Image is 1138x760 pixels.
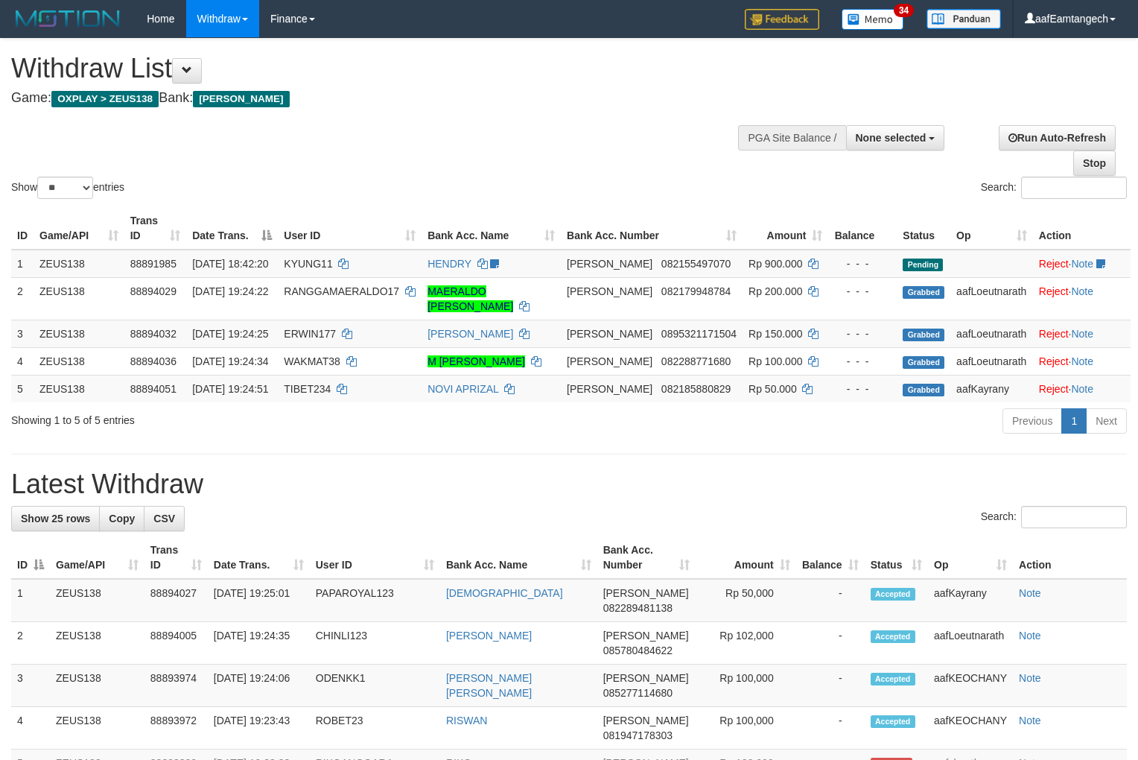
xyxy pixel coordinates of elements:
[1039,383,1069,395] a: Reject
[1019,587,1041,599] a: Note
[748,258,802,270] span: Rp 900.000
[1033,207,1131,250] th: Action
[871,588,915,601] span: Accepted
[11,579,50,622] td: 1
[1039,355,1069,367] a: Reject
[310,536,440,579] th: User ID: activate to sort column ascending
[192,258,268,270] span: [DATE] 18:42:20
[427,258,471,270] a: HENDRY
[696,707,795,750] td: Rp 100,000
[661,328,737,340] span: Copy 0895321171504 to clipboard
[310,622,440,665] td: CHINLI123
[144,707,208,750] td: 88893972
[1033,375,1131,402] td: ·
[796,622,865,665] td: -
[284,285,399,297] span: RANGGAMAERALDO17
[37,177,93,199] select: Showentries
[567,258,652,270] span: [PERSON_NAME]
[828,207,897,250] th: Balance
[208,536,310,579] th: Date Trans.: activate to sort column ascending
[1086,408,1127,434] a: Next
[1061,408,1087,434] a: 1
[1071,285,1093,297] a: Note
[567,355,652,367] span: [PERSON_NAME]
[603,687,673,699] span: Copy 085277114680 to clipboard
[11,536,50,579] th: ID: activate to sort column descending
[748,285,802,297] span: Rp 200.000
[1071,258,1093,270] a: Note
[1039,258,1069,270] a: Reject
[51,91,159,107] span: OXPLAY > ZEUS138
[1033,320,1131,347] td: ·
[661,285,731,297] span: Copy 082179948784 to clipboard
[1071,355,1093,367] a: Note
[310,579,440,622] td: PAPAROYAL123
[950,320,1033,347] td: aafLoeutnarath
[903,384,944,396] span: Grabbed
[11,622,50,665] td: 2
[186,207,278,250] th: Date Trans.: activate to sort column descending
[1002,408,1062,434] a: Previous
[11,277,34,320] td: 2
[834,354,891,369] div: - - -
[11,375,34,402] td: 5
[192,285,268,297] span: [DATE] 19:24:22
[192,355,268,367] span: [DATE] 19:24:34
[842,9,904,30] img: Button%20Memo.svg
[950,277,1033,320] td: aafLoeutnarath
[1039,285,1069,297] a: Reject
[427,383,498,395] a: NOVI APRIZAL
[603,729,673,741] span: Copy 081947178303 to clipboard
[661,258,731,270] span: Copy 082155497070 to clipboard
[208,579,310,622] td: [DATE] 19:25:01
[696,665,795,707] td: Rp 100,000
[50,622,144,665] td: ZEUS138
[950,375,1033,402] td: aafKayrany
[1039,328,1069,340] a: Reject
[928,622,1013,665] td: aafLoeutnarath
[11,91,744,106] h4: Game: Bank:
[603,587,689,599] span: [PERSON_NAME]
[34,250,124,278] td: ZEUS138
[278,207,422,250] th: User ID: activate to sort column ascending
[130,383,177,395] span: 88894051
[567,383,652,395] span: [PERSON_NAME]
[11,469,1127,499] h1: Latest Withdraw
[603,645,673,656] span: Copy 085780484622 to clipboard
[928,536,1013,579] th: Op: activate to sort column ascending
[422,207,561,250] th: Bank Acc. Name: activate to sort column ascending
[440,536,597,579] th: Bank Acc. Name: activate to sort column ascending
[950,207,1033,250] th: Op: activate to sort column ascending
[796,536,865,579] th: Balance: activate to sort column ascending
[11,506,100,531] a: Show 25 rows
[696,536,795,579] th: Amount: activate to sort column ascending
[834,326,891,341] div: - - -
[926,9,1001,29] img: panduan.png
[834,381,891,396] div: - - -
[796,665,865,707] td: -
[144,536,208,579] th: Trans ID: activate to sort column ascending
[1021,177,1127,199] input: Search:
[981,506,1127,528] label: Search:
[34,375,124,402] td: ZEUS138
[834,256,891,271] div: - - -
[50,707,144,750] td: ZEUS138
[903,259,943,271] span: Pending
[50,579,144,622] td: ZEUS138
[1033,347,1131,375] td: ·
[124,207,187,250] th: Trans ID: activate to sort column ascending
[894,4,914,17] span: 34
[661,355,731,367] span: Copy 082288771680 to clipboard
[903,356,944,369] span: Grabbed
[208,665,310,707] td: [DATE] 19:24:06
[34,320,124,347] td: ZEUS138
[696,579,795,622] td: Rp 50,000
[427,328,513,340] a: [PERSON_NAME]
[446,587,563,599] a: [DEMOGRAPHIC_DATA]
[50,665,144,707] td: ZEUS138
[903,329,944,341] span: Grabbed
[928,665,1013,707] td: aafKEOCHANY
[130,328,177,340] span: 88894032
[603,630,689,642] span: [PERSON_NAME]
[567,328,652,340] span: [PERSON_NAME]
